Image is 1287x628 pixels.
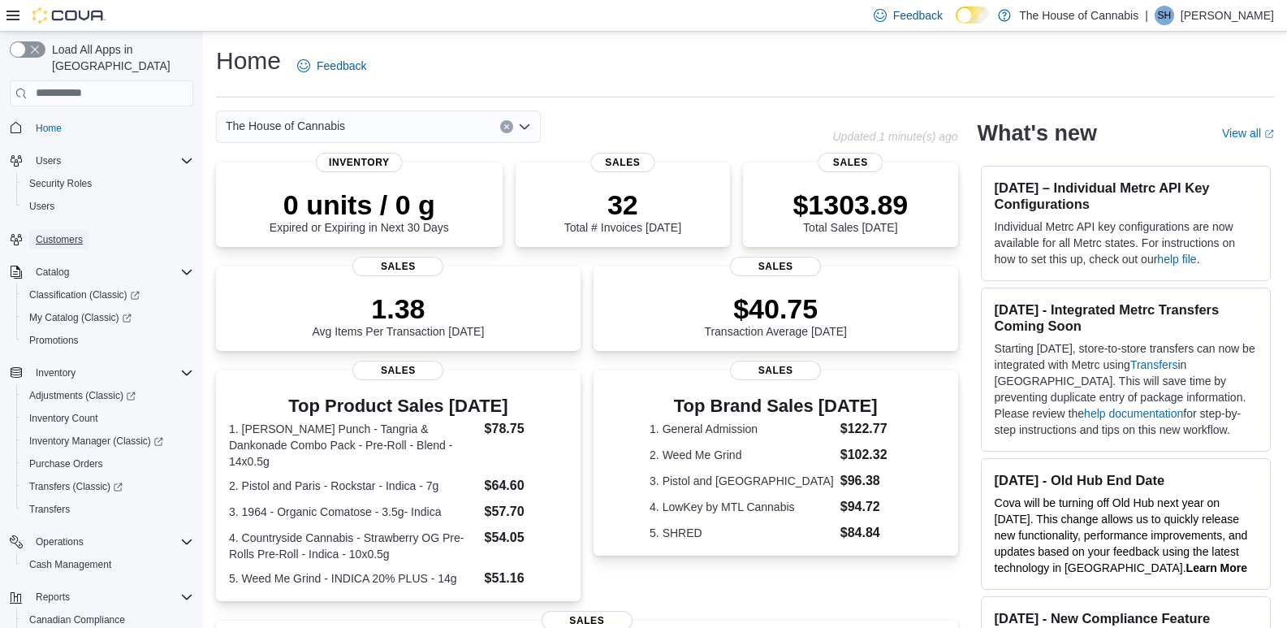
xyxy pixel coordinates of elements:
span: Feedback [893,7,943,24]
p: Individual Metrc API key configurations are now available for all Metrc states. For instructions ... [995,219,1257,267]
button: Inventory Count [16,407,200,430]
dd: $122.77 [840,419,902,439]
span: SH [1158,6,1172,25]
p: The House of Cannabis [1019,6,1138,25]
div: Expired or Expiring in Next 30 Days [270,188,449,234]
p: $1303.89 [792,188,908,221]
dt: 5. Weed Me Grind - INDICA 20% PLUS - 14g [229,570,478,587]
button: Home [3,116,200,140]
div: Avg Items Per Transaction [DATE] [312,292,484,338]
h3: Top Product Sales [DATE] [229,396,568,416]
span: Inventory [29,363,193,383]
p: | [1145,6,1148,25]
button: Clear input [500,120,513,133]
span: Feedback [317,58,366,74]
a: Purchase Orders [23,454,110,474]
span: Sales [730,361,821,380]
button: Operations [3,531,200,553]
dd: $96.38 [840,471,902,491]
svg: External link [1264,129,1274,139]
dt: 4. Countryside Cannabis - Strawberry OG Pre-Rolls Pre-Roll - Indica - 10x0.5g [229,530,478,562]
dd: $57.70 [485,502,568,522]
button: Operations [29,532,90,552]
a: Customers [29,230,89,249]
span: Catalog [36,266,69,279]
a: Adjustments (Classic) [23,386,142,405]
button: Promotions [16,329,200,352]
span: Sales [352,257,443,276]
input: Dark Mode [956,6,990,24]
p: 0 units / 0 g [270,188,449,221]
h3: [DATE] - Old Hub End Date [995,472,1257,488]
a: Feedback [291,50,373,82]
dd: $84.84 [840,523,902,543]
span: Inventory Manager (Classic) [23,431,193,451]
span: Canadian Compliance [29,613,125,626]
p: $40.75 [704,292,847,325]
p: 32 [564,188,681,221]
dt: 1. [PERSON_NAME] Punch - Tangria & Dankonade Combo Pack - Pre-Roll - Blend - 14x0.5g [229,421,478,470]
dt: 1. General Admission [650,421,834,437]
span: Sales [352,361,443,380]
span: Security Roles [29,177,92,190]
span: Users [29,200,54,213]
dt: 4. LowKey by MTL Cannabis [650,499,834,515]
a: Inventory Manager (Classic) [23,431,170,451]
span: Users [23,197,193,216]
h2: What's new [978,120,1097,146]
span: Operations [29,532,193,552]
span: Classification (Classic) [29,288,140,301]
span: Home [36,122,62,135]
span: Promotions [23,331,193,350]
button: Users [16,195,200,218]
span: Inventory Manager (Classic) [29,435,163,448]
button: Users [29,151,67,171]
span: Users [36,154,61,167]
span: Sales [818,153,883,172]
a: My Catalog (Classic) [23,308,138,327]
span: Users [29,151,193,171]
dt: 3. Pistol and [GEOGRAPHIC_DATA] [650,473,834,489]
span: Promotions [29,334,79,347]
span: Inventory Count [29,412,98,425]
span: Transfers (Classic) [29,480,123,493]
span: Classification (Classic) [23,285,193,305]
button: Catalog [29,262,76,282]
a: Classification (Classic) [23,285,146,305]
dd: $94.72 [840,497,902,517]
span: Inventory Count [23,409,193,428]
span: Operations [36,535,84,548]
dt: 5. SHRED [650,525,834,541]
a: My Catalog (Classic) [16,306,200,329]
div: Transaction Average [DATE] [704,292,847,338]
span: My Catalog (Classic) [29,311,132,324]
a: Transfers (Classic) [23,477,129,496]
span: Transfers [29,503,70,516]
dt: 3. 1964 - Organic Comatose - 3.5g- Indica [229,504,478,520]
span: Sales [730,257,821,276]
button: Reports [3,586,200,609]
span: My Catalog (Classic) [23,308,193,327]
dt: 2. Pistol and Paris - Rockstar - Indica - 7g [229,478,478,494]
h3: [DATE] - Integrated Metrc Transfers Coming Soon [995,301,1257,334]
a: Learn More [1186,561,1247,574]
button: Customers [3,227,200,251]
span: Cash Management [29,558,111,571]
a: help file [1157,253,1196,266]
a: View allExternal link [1222,127,1274,140]
span: Customers [36,233,83,246]
img: Cova [32,7,106,24]
span: Cova will be turning off Old Hub next year on [DATE]. This change allows us to quickly release ne... [995,496,1248,574]
h3: Top Brand Sales [DATE] [650,396,901,416]
p: Updated 1 minute(s) ago [832,130,957,143]
button: Users [3,149,200,172]
a: Inventory Count [23,409,105,428]
a: Transfers [23,500,76,519]
span: Reports [36,591,70,604]
span: Customers [29,229,193,249]
button: Inventory [29,363,82,383]
span: Inventory [36,366,76,379]
button: Security Roles [16,172,200,195]
span: Inventory [316,153,403,172]
h1: Home [216,45,281,77]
